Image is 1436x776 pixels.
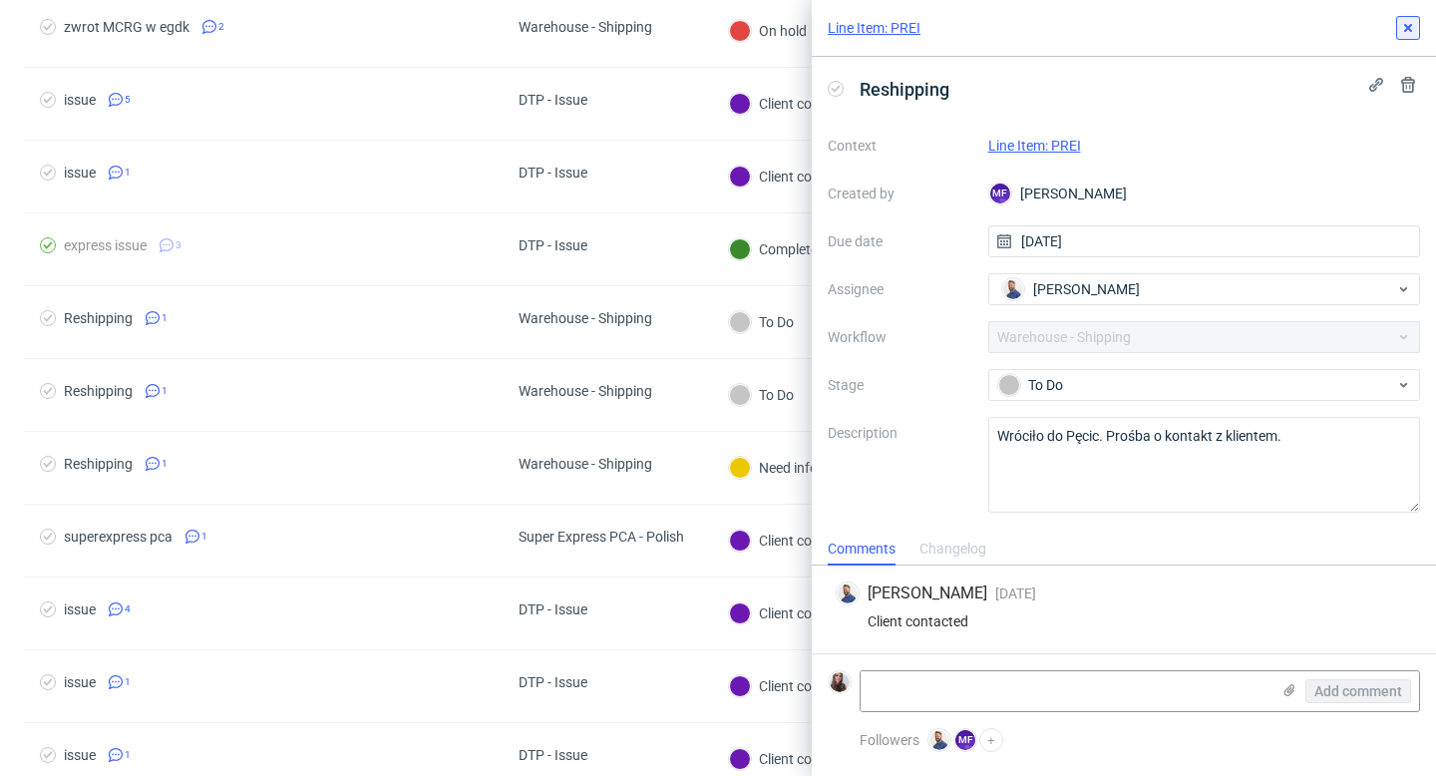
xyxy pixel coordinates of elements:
span: 1 [162,310,168,326]
a: Line Item: PREI [828,18,920,38]
span: Followers [860,732,919,748]
div: To Do [998,374,1395,396]
figcaption: MF [955,730,975,750]
div: DTP - Issue [519,601,587,617]
div: Reshipping [64,310,133,326]
img: Michał Rachański [838,583,858,603]
span: [DATE] [995,585,1036,601]
div: DTP - Issue [519,674,587,690]
label: Stage [828,373,972,397]
span: 5 [125,92,131,108]
span: 1 [125,165,131,181]
span: Reshipping [852,73,957,106]
label: Created by [828,182,972,205]
div: Client contacted [729,166,860,188]
div: superexpress pca [64,529,173,545]
div: Warehouse - Shipping [519,310,652,326]
div: DTP - Issue [519,237,587,253]
label: Due date [828,229,972,253]
div: issue [64,601,96,617]
div: Reshipping [64,383,133,399]
div: Client contacted [729,748,860,770]
label: Context [828,134,972,158]
span: [PERSON_NAME] [1033,279,1140,299]
div: Client contacted [729,93,860,115]
div: issue [64,674,96,690]
div: To Do [729,384,794,406]
div: express issue [64,237,147,253]
div: Client contacted [729,675,860,697]
div: Reshipping [64,456,133,472]
div: Warehouse - Shipping [519,383,652,399]
div: Warehouse - Shipping [519,19,652,35]
a: Line Item: PREI [988,138,1081,154]
img: Michał Rachański [1003,279,1023,299]
div: Comments [828,534,896,566]
img: Sandra Beśka [830,672,850,692]
span: 1 [125,674,131,690]
span: 1 [162,456,168,472]
div: Client contacted [836,613,1412,629]
label: Description [828,421,972,509]
div: DTP - Issue [519,747,587,763]
img: Michał Rachański [929,730,949,750]
div: DTP - Issue [519,92,587,108]
button: + [979,728,1003,752]
span: 1 [201,529,207,545]
div: DTP - Issue [519,165,587,181]
label: Assignee [828,277,972,301]
div: Need information [729,457,867,479]
span: 1 [162,383,168,399]
div: Completed [729,238,826,260]
div: [PERSON_NAME] [988,178,1421,209]
div: Warehouse - Shipping [519,456,652,472]
div: issue [64,165,96,181]
span: 3 [176,237,181,253]
div: issue [64,747,96,763]
figcaption: MF [990,184,1010,203]
div: issue [64,92,96,108]
label: Workflow [828,325,972,349]
div: zwrot MCRG w egdk [64,19,189,35]
div: Client contacted [729,530,860,552]
span: 2 [218,19,224,35]
span: 1 [125,747,131,763]
div: Changelog [919,534,986,566]
div: On hold [729,20,807,42]
textarea: Wróciło do Pęcic. Prośba o kontakt z klientem. [988,417,1421,513]
div: Client contacted [729,602,860,624]
span: 4 [125,601,131,617]
div: To Do [729,311,794,333]
div: Super Express PCA - Polish [519,529,684,545]
span: [PERSON_NAME] [868,582,987,604]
